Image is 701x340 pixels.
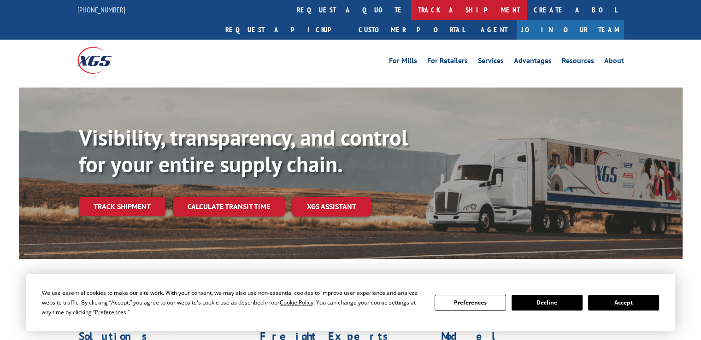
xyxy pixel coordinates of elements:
[562,57,594,67] a: Resources
[471,20,517,40] a: Agent
[427,57,468,67] a: For Retailers
[435,295,506,311] button: Preferences
[389,57,417,67] a: For Mills
[26,274,675,331] div: Cookie Consent Prompt
[517,20,624,40] a: Join Our Team
[42,288,424,317] div: We use essential cookies to make our site work. With your consent, we may also use non-essential ...
[77,5,125,14] a: [PHONE_NUMBER]
[95,308,126,316] span: Preferences
[478,57,504,67] a: Services
[588,295,659,311] button: Accept
[218,20,352,40] a: Request a pickup
[604,57,624,67] a: About
[512,295,583,311] button: Decline
[79,197,165,216] a: Track shipment
[79,123,408,178] b: Visibility, transparency, and control for your entire supply chain.
[514,57,552,67] a: Advantages
[280,299,313,306] span: Cookie Policy
[173,197,285,217] a: Calculate transit time
[292,197,371,217] a: XGS ASSISTANT
[352,20,471,40] a: Customer Portal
